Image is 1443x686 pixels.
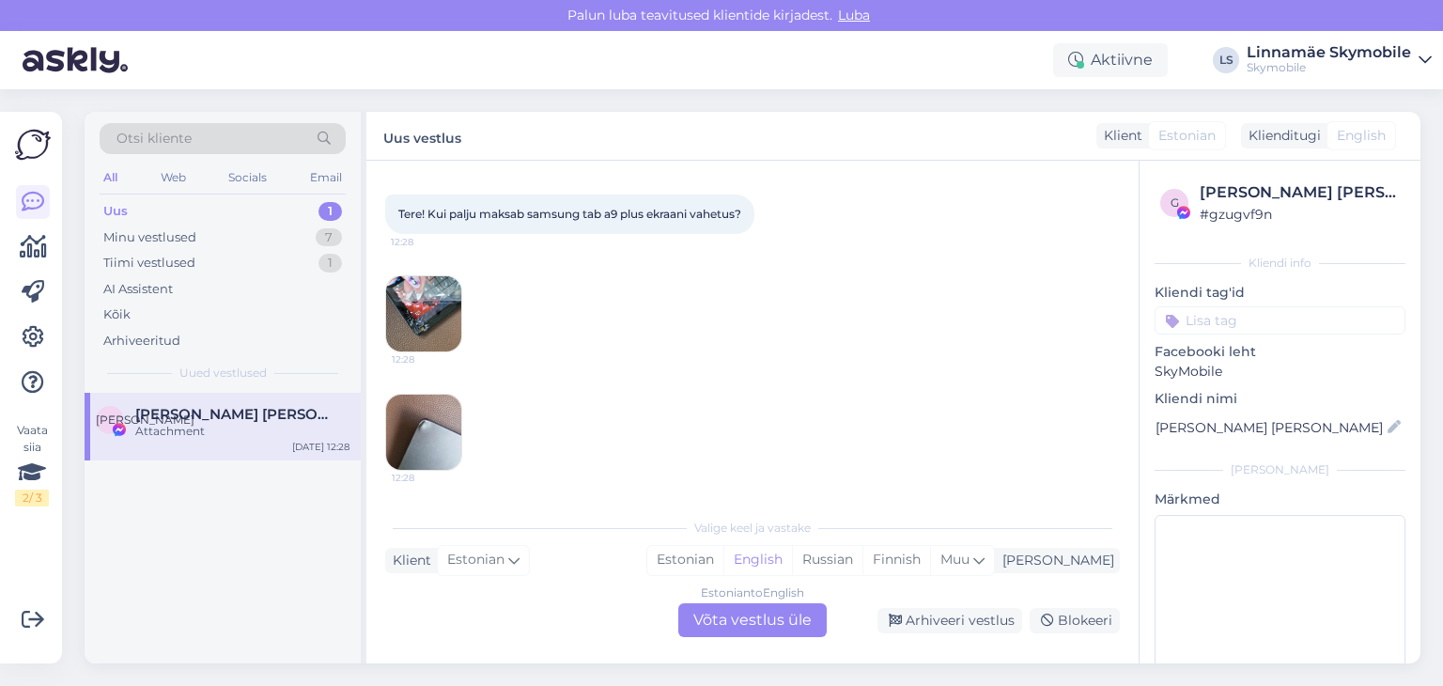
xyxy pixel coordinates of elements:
div: Klienditugi [1241,126,1321,146]
p: Kliendi tag'id [1155,283,1405,303]
img: Attachment [386,395,461,470]
p: Facebooki leht [1155,342,1405,362]
p: Kliendi nimi [1155,389,1405,409]
span: English [1337,126,1386,146]
div: Kliendi info [1155,255,1405,272]
div: Arhiveeritud [103,332,180,351]
span: 12:28 [392,352,462,366]
div: [DATE] 12:28 [292,440,349,454]
span: Tere! Kui palju maksab samsung tab a9 plus ekraani vahetus? [398,207,741,221]
div: Klient [385,551,431,570]
div: Tiimi vestlused [103,254,195,273]
div: [PERSON_NAME] [995,551,1114,570]
div: Vaata siia [15,422,49,507]
div: Estonian to English [701,585,804,601]
div: Arhiveeri vestlus [877,608,1022,633]
span: g [1171,195,1179,210]
div: Aktiivne [1053,43,1168,77]
p: SkyMobile [1155,362,1405,382]
input: Lisa nimi [1156,417,1384,438]
div: Skymobile [1247,60,1411,75]
span: Estonian [1158,126,1216,146]
div: # gzugvf9n [1200,204,1400,225]
div: AI Assistent [103,280,173,299]
div: Minu vestlused [103,228,196,247]
span: Luba [832,7,876,23]
div: Blokeeri [1030,608,1120,633]
div: Valige keel ja vastake [385,520,1120,537]
div: English [723,546,792,574]
div: [PERSON_NAME] [PERSON_NAME] [1200,181,1400,204]
div: Linnamäe Skymobile [1247,45,1411,60]
span: Элина Антон [135,406,331,423]
img: Attachment [386,276,461,351]
span: [PERSON_NAME] [96,413,194,427]
div: 7 [316,228,342,247]
div: 2 / 3 [15,490,49,507]
div: Attachment [135,423,349,440]
p: Märkmed [1155,490,1405,509]
div: Võta vestlus üle [678,603,827,637]
div: 1 [318,254,342,273]
span: Otsi kliente [116,129,192,148]
img: Askly Logo [15,127,51,163]
div: Socials [225,165,271,190]
span: 12:28 [392,471,462,485]
a: Linnamäe SkymobileSkymobile [1247,45,1432,75]
div: Klient [1096,126,1142,146]
div: LS [1213,47,1239,73]
div: Russian [792,546,862,574]
div: Email [306,165,346,190]
input: Lisa tag [1155,306,1405,335]
span: Estonian [447,550,504,570]
div: 1 [318,202,342,221]
div: All [100,165,121,190]
span: Muu [940,551,970,568]
div: Estonian [647,546,723,574]
span: 12:28 [391,235,461,249]
div: Kõik [103,305,131,324]
div: Finnish [862,546,930,574]
span: Uued vestlused [179,365,267,382]
div: [PERSON_NAME] [1155,461,1405,478]
div: Web [157,165,190,190]
label: Uus vestlus [383,123,461,148]
div: Uus [103,202,128,221]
